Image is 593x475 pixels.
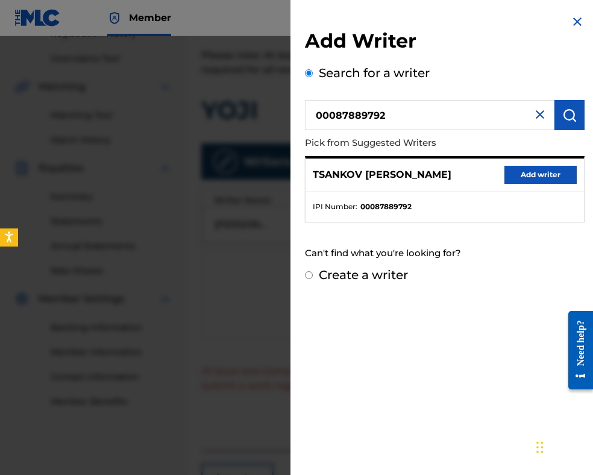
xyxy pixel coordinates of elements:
[559,302,593,399] iframe: Resource Center
[533,107,547,122] img: close
[536,429,544,465] div: Плъзни
[313,168,451,182] p: TSANKOV [PERSON_NAME]
[313,201,357,212] span: IPI Number :
[562,108,577,122] img: Search Works
[533,417,593,475] iframe: Chat Widget
[319,268,408,282] label: Create a writer
[360,201,412,212] strong: 00087889792
[14,9,61,27] img: MLC Logo
[504,166,577,184] button: Add writer
[107,11,122,25] img: Top Rightsholder
[533,417,593,475] div: Джаджи за чат
[319,66,430,80] label: Search for a writer
[305,241,585,266] div: Can't find what you're looking for?
[305,130,516,156] p: Pick from Suggested Writers
[129,11,171,25] span: Member
[305,100,554,130] input: Search writer's name or IPI Number
[305,29,585,57] h2: Add Writer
